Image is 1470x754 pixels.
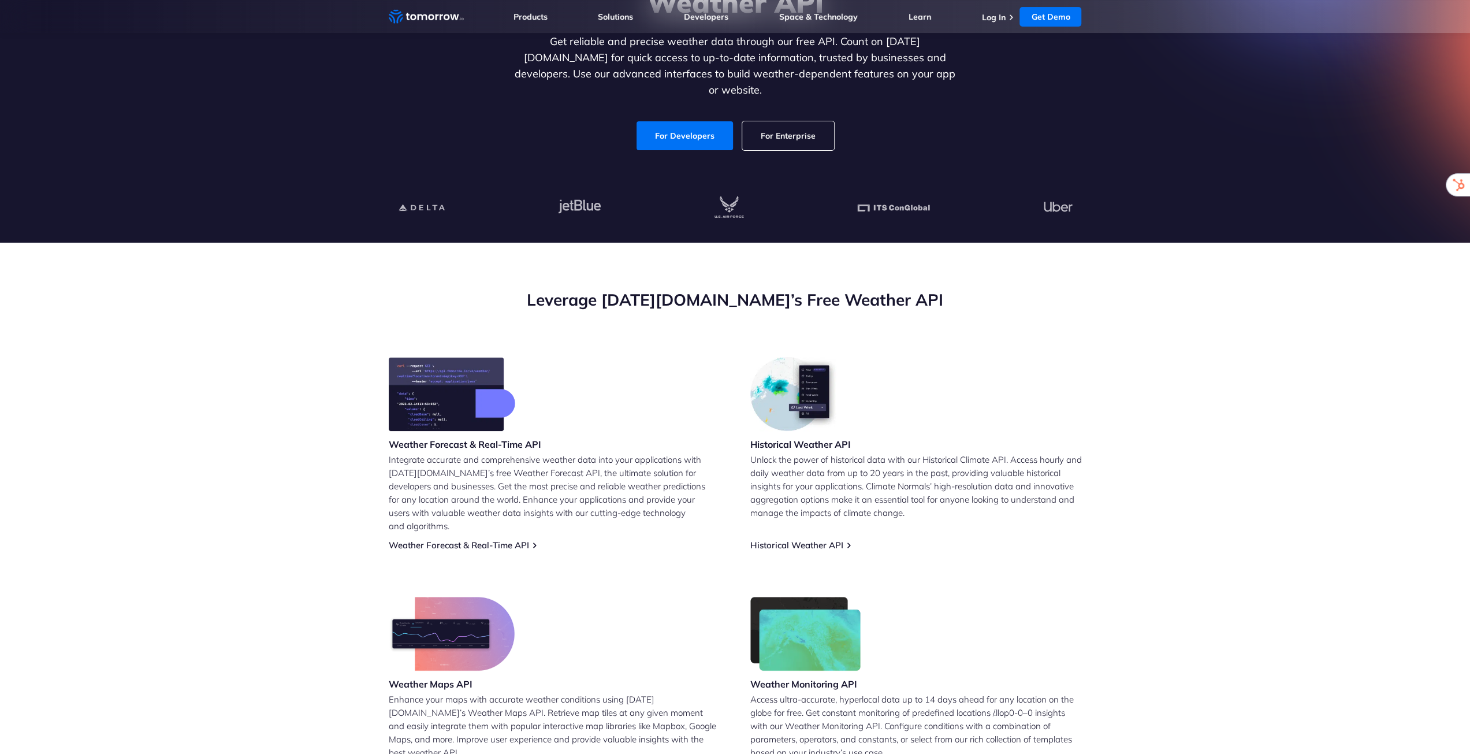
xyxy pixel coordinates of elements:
a: For Developers [637,121,733,150]
a: Products [513,12,548,22]
a: Space & Technology [779,12,858,22]
a: For Enterprise [742,121,834,150]
a: Learn [909,12,931,22]
a: Log In [981,12,1005,23]
a: Developers [684,12,728,22]
p: Unlock the power of historical data with our Historical Climate API. Access hourly and daily weat... [750,453,1082,519]
h3: Weather Maps API [389,678,515,690]
h3: Weather Monitoring API [750,678,861,690]
a: Historical Weather API [750,540,843,551]
a: Home link [389,8,464,25]
a: Solutions [598,12,633,22]
a: Weather Forecast & Real-Time API [389,540,529,551]
p: Integrate accurate and comprehensive weather data into your applications with [DATE][DOMAIN_NAME]... [389,453,720,533]
h3: Weather Forecast & Real-Time API [389,438,541,451]
p: Get reliable and precise weather data through our free API. Count on [DATE][DOMAIN_NAME] for quic... [512,34,958,98]
h3: Historical Weather API [750,438,851,451]
h2: Leverage [DATE][DOMAIN_NAME]’s Free Weather API [389,289,1082,311]
a: Get Demo [1019,7,1081,27]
